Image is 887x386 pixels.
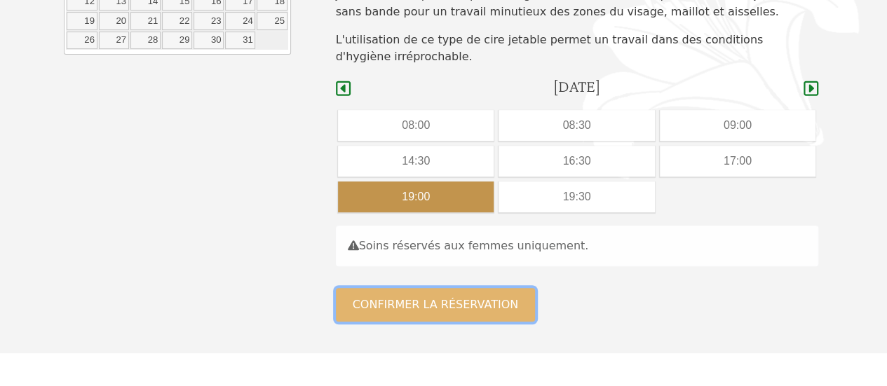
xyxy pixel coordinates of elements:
div: Soins réservés aux femmes uniquement. [336,226,818,266]
a: 25 [257,12,287,30]
a: 20 [99,12,129,30]
div: 19:00 [338,181,494,212]
a: 29 [162,32,192,50]
a: 21 [130,12,161,30]
p: L'utilisation de ce type de cire jetable permet un travail dans des conditions d'hygiène irréproc... [336,32,818,65]
div: 14:30 [338,146,494,177]
a: 24 [225,12,255,30]
a: 23 [194,12,224,30]
div: 16:30 [499,146,654,177]
a: 30 [194,32,224,50]
div: 17:00 [660,146,815,177]
a: 27 [99,32,129,50]
a: 22 [162,12,192,30]
div: 19:30 [499,181,654,212]
a: 26 [67,32,97,50]
div: 09:00 [660,110,815,141]
a: 28 [130,32,161,50]
div: 08:00 [338,110,494,141]
a: 31 [225,32,255,50]
h4: [DATE] [553,76,600,97]
div: 08:30 [499,110,654,141]
button: Confirmer la réservation [336,288,536,322]
a: 19 [67,12,97,30]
